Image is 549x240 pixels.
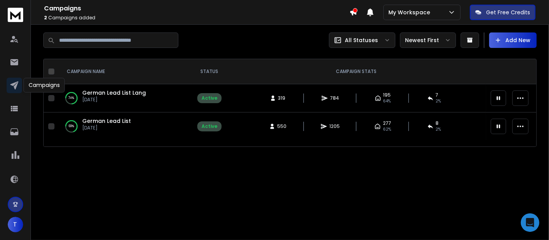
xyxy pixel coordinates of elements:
button: Get Free Credits [470,5,535,20]
button: T [8,217,23,232]
p: Campaigns added [44,15,349,21]
span: 64 % [383,98,391,104]
span: 1205 [329,123,340,129]
span: 2 % [436,98,441,104]
button: Add New [489,32,537,48]
p: [DATE] [82,97,146,103]
a: German Lead List Lang [82,89,146,97]
p: Get Free Credits [486,9,530,16]
div: Open Intercom Messenger [521,213,539,232]
span: 2 [44,14,47,21]
span: 550 [278,123,287,129]
span: 319 [278,95,286,101]
td: 69%German Lead List[DATE] [58,112,193,141]
span: 7 [436,92,439,98]
span: 277 [383,120,391,126]
span: 195 [383,92,391,98]
p: [DATE] [82,125,131,131]
button: Newest First [400,32,456,48]
p: My Workspace [388,9,433,16]
span: 62 % [383,126,391,133]
p: 69 % [69,123,74,130]
img: logo [8,8,23,22]
div: Active [202,123,217,129]
td: 74%German Lead List Lang[DATE] [58,84,193,112]
div: Active [202,95,217,101]
th: STATUS [193,59,226,84]
p: 74 % [69,94,75,102]
span: 784 [330,95,339,101]
h1: Campaigns [44,4,349,13]
a: German Lead List [82,117,131,125]
span: 8 [436,120,439,126]
span: 2 % [436,126,441,133]
div: Campaigns [24,78,65,92]
th: CAMPAIGN STATS [226,59,486,84]
th: CAMPAIGN NAME [58,59,193,84]
p: All Statuses [345,36,378,44]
